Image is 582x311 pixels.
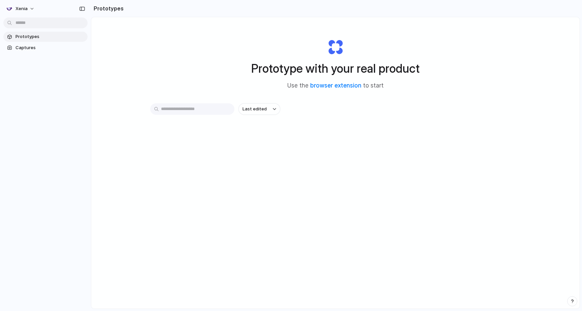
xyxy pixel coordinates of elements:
[15,33,85,40] span: Prototypes
[3,3,38,14] button: Xenia
[15,5,28,12] span: Xenia
[3,32,88,42] a: Prototypes
[243,106,267,112] span: Last edited
[15,44,85,51] span: Captures
[251,60,420,77] h1: Prototype with your real product
[3,43,88,53] a: Captures
[287,81,384,90] span: Use the to start
[310,82,361,89] a: browser extension
[91,4,124,12] h2: Prototypes
[238,103,280,115] button: Last edited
